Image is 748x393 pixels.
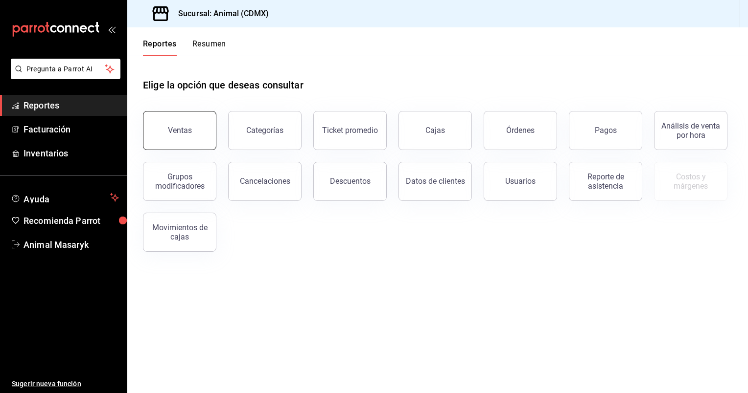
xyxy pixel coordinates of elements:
button: Cancelaciones [228,162,302,201]
button: Descuentos [313,162,387,201]
h3: Sucursal: Animal (CDMX) [170,8,269,20]
button: Datos de clientes [398,162,472,201]
button: Órdenes [484,111,557,150]
div: Análisis de venta por hora [660,121,721,140]
div: Grupos modificadores [149,172,210,191]
div: Costos y márgenes [660,172,721,191]
button: Ticket promedio [313,111,387,150]
button: Contrata inventarios para ver este reporte [654,162,727,201]
button: Ventas [143,111,216,150]
div: Reporte de asistencia [575,172,636,191]
span: Animal Masaryk [23,238,119,251]
span: Reportes [23,99,119,112]
div: Descuentos [330,176,371,186]
div: Pagos [595,126,617,135]
div: Cancelaciones [240,176,290,186]
div: Ticket promedio [322,126,378,135]
div: Movimientos de cajas [149,223,210,241]
div: Órdenes [506,126,535,135]
div: Cajas [425,126,445,135]
button: Reporte de asistencia [569,162,642,201]
button: Grupos modificadores [143,162,216,201]
span: Sugerir nueva función [12,379,119,389]
div: Ventas [168,126,192,135]
span: Ayuda [23,192,106,203]
span: Pregunta a Parrot AI [26,64,105,74]
button: Análisis de venta por hora [654,111,727,150]
button: Reportes [143,39,177,56]
button: Resumen [192,39,226,56]
div: navigation tabs [143,39,226,56]
button: Usuarios [484,162,557,201]
div: Categorías [246,126,283,135]
button: Cajas [398,111,472,150]
button: Pagos [569,111,642,150]
h1: Elige la opción que deseas consultar [143,78,304,92]
span: Inventarios [23,147,119,160]
a: Pregunta a Parrot AI [7,71,120,81]
button: Categorías [228,111,302,150]
div: Usuarios [505,176,536,186]
span: Recomienda Parrot [23,214,119,227]
button: open_drawer_menu [108,25,116,33]
button: Movimientos de cajas [143,213,216,252]
button: Pregunta a Parrot AI [11,59,120,79]
span: Facturación [23,123,119,136]
div: Datos de clientes [406,176,465,186]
